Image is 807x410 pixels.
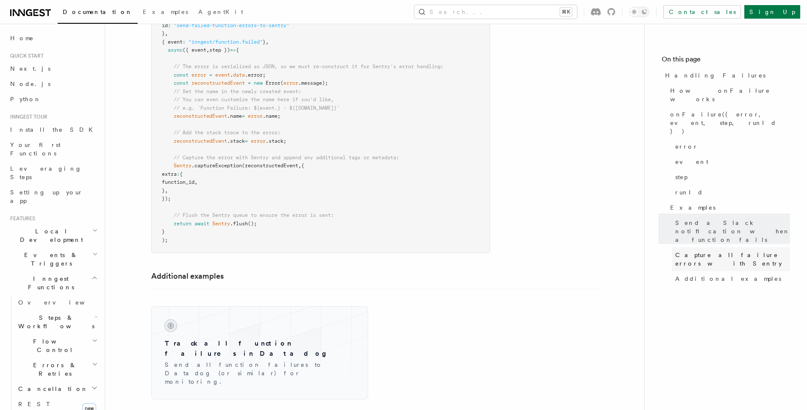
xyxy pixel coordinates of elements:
a: Additional examples [672,271,790,286]
span: Errors & Retries [15,361,92,378]
span: .name; [263,113,280,119]
span: .captureException [191,163,242,169]
span: reconstructedEvent [174,138,227,144]
a: step [672,169,790,185]
span: . [230,72,233,78]
span: (); [248,221,257,227]
span: const [174,72,189,78]
a: onFailure({ error, event, step, runId }) [667,107,790,139]
span: Overview [18,299,105,306]
a: event [672,154,790,169]
span: extra [162,171,177,177]
a: Track all function failures in DatadogSend all function failures to Datadog (or similar) for moni... [158,313,361,393]
span: error [248,113,263,119]
h3: Track all function failures in Datadog [165,338,355,359]
span: Error [266,80,280,86]
span: Additional examples [675,274,781,283]
span: return [174,221,191,227]
a: Documentation [58,3,138,24]
span: Features [7,215,35,222]
kbd: ⌘K [560,8,572,16]
span: event [215,72,230,78]
span: = [245,138,248,144]
a: Home [7,30,100,46]
a: Sign Up [744,5,800,19]
span: id [162,22,168,28]
span: (reconstructedEvent [242,163,298,169]
span: async [168,47,183,53]
span: error [675,142,698,151]
button: Flow Control [15,334,100,357]
span: // The error is serialized as JSON, so we must re-construct it for Sentry's error handling: [174,64,444,69]
span: } [162,229,165,235]
span: .flush [230,221,248,227]
a: How onFailure works [667,83,790,107]
span: = [248,80,251,86]
span: Your first Functions [10,141,61,157]
span: "inngest/function.failed" [189,39,263,45]
span: await [194,221,209,227]
a: Examples [138,3,193,23]
span: How onFailure works [670,86,790,103]
a: Install the SDK [7,122,100,137]
span: .stack; [266,138,286,144]
span: Install the SDK [10,126,98,133]
span: .message); [298,80,328,86]
span: event [675,158,708,166]
p: Send all function failures to Datadog (or similar) for monitoring. [165,360,355,386]
span: ({ event [183,47,206,53]
a: Node.js [7,76,100,91]
span: , [298,163,301,169]
span: : [183,39,186,45]
span: Sentry [212,221,230,227]
a: Additional examples [151,270,224,282]
span: runId [675,188,703,197]
h4: On this page [662,54,790,68]
span: step [675,173,688,181]
span: function_id [162,179,194,185]
span: { [301,163,304,169]
span: Examples [143,8,188,15]
a: runId [672,185,790,200]
span: , [165,188,168,194]
span: step }) [209,47,230,53]
span: Steps & Workflows [15,313,94,330]
span: Documentation [63,8,133,15]
span: ( [280,80,283,86]
a: Your first Functions [7,137,100,161]
span: error [251,138,266,144]
span: , [266,39,269,45]
span: "send-failed-function-errors-to-sentry" [174,22,289,28]
span: AgentKit [198,8,243,15]
span: Node.js [10,80,50,87]
span: ); [162,237,168,243]
button: Search...⌘K [414,5,577,19]
a: Contact sales [663,5,741,19]
span: Send a Slack notification when a function fails [675,219,790,244]
span: Setting up your app [10,189,83,204]
span: , [165,30,168,36]
span: Local Development [7,227,92,244]
span: Examples [670,203,715,212]
button: Inngest Functions [7,271,100,295]
span: } [162,30,165,36]
span: // Flush the Sentry queue to ensure the error is sent: [174,212,334,218]
span: Leveraging Steps [10,165,82,180]
span: // Capture the error with Sentry and append any additional tags or metadata: [174,155,399,161]
button: Cancellation [15,381,100,396]
span: const [174,80,189,86]
span: } [162,188,165,194]
span: Cancellation [15,385,88,393]
span: Next.js [10,65,50,72]
span: reconstructedEvent [174,113,227,119]
span: onFailure({ error, event, step, runId }) [670,110,790,136]
button: Toggle dark mode [629,7,649,17]
span: Capture all failure errors with Sentry [675,251,790,268]
span: : [168,22,171,28]
span: new [254,80,263,86]
span: => [230,47,236,53]
a: Send a Slack notification when a function fails [672,215,790,247]
span: // Add the stack trace to the error: [174,130,280,136]
a: Capture all failure errors with Sentry [672,247,790,271]
span: : [177,171,180,177]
